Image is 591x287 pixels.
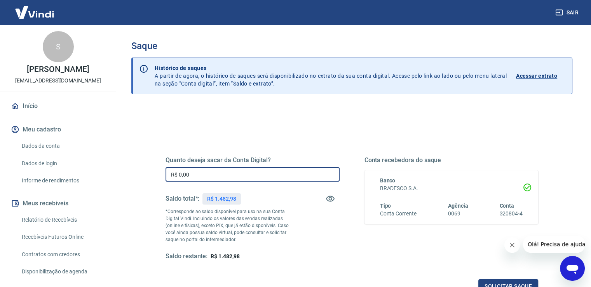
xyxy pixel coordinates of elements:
[364,156,539,164] h5: Conta recebedora do saque
[516,64,566,87] a: Acessar extrato
[9,0,60,24] img: Vindi
[9,195,107,212] button: Meus recebíveis
[523,236,585,253] iframe: Mensagem da empresa
[166,208,296,243] p: *Corresponde ao saldo disponível para uso na sua Conta Digital Vindi. Incluindo os valores das ve...
[207,195,236,203] p: R$ 1.482,98
[131,40,572,51] h3: Saque
[448,203,468,209] span: Agência
[19,264,107,280] a: Disponibilização de agenda
[211,253,239,259] span: R$ 1.482,98
[19,156,107,171] a: Dados de login
[19,247,107,262] a: Contratos com credores
[499,210,523,218] h6: 320804-4
[380,203,391,209] span: Tipo
[380,184,523,192] h6: BRADESCO S.A.
[448,210,468,218] h6: 0069
[155,64,507,72] p: Histórico de saques
[554,5,582,20] button: Sair
[504,237,520,253] iframe: Fechar mensagem
[15,77,101,85] p: [EMAIL_ADDRESS][DOMAIN_NAME]
[166,156,340,164] h5: Quanto deseja sacar da Conta Digital?
[380,177,396,184] span: Banco
[19,138,107,154] a: Dados da conta
[5,5,65,12] span: Olá! Precisa de ajuda?
[166,252,207,261] h5: Saldo restante:
[19,173,107,189] a: Informe de rendimentos
[19,229,107,245] a: Recebíveis Futuros Online
[499,203,514,209] span: Conta
[9,98,107,115] a: Início
[19,212,107,228] a: Relatório de Recebíveis
[27,65,89,73] p: [PERSON_NAME]
[380,210,417,218] h6: Conta Corrente
[155,64,507,87] p: A partir de agora, o histórico de saques será disponibilizado no extrato da sua conta digital. Ac...
[560,256,585,281] iframe: Botão para abrir a janela de mensagens
[43,31,74,62] div: S
[166,195,199,203] h5: Saldo total*:
[516,72,557,80] p: Acessar extrato
[9,121,107,138] button: Meu cadastro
